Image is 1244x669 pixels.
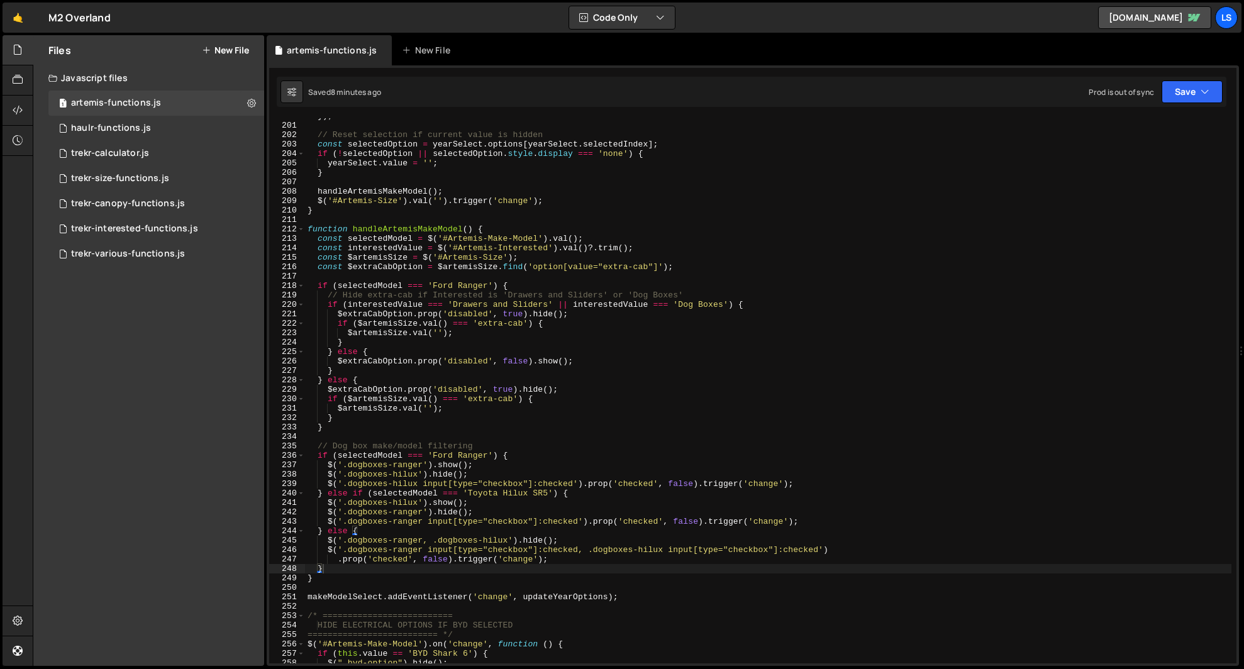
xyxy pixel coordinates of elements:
[269,564,305,573] div: 248
[269,413,305,423] div: 232
[1162,80,1223,103] button: Save
[1098,6,1211,29] a: [DOMAIN_NAME]
[1215,6,1238,29] a: LS
[269,630,305,639] div: 255
[269,366,305,375] div: 227
[269,432,305,441] div: 234
[269,215,305,224] div: 211
[269,243,305,253] div: 214
[269,460,305,470] div: 237
[269,555,305,564] div: 247
[269,611,305,621] div: 253
[202,45,249,55] button: New File
[269,658,305,668] div: 258
[269,253,305,262] div: 215
[269,602,305,611] div: 252
[269,639,305,649] div: 256
[269,375,305,385] div: 228
[269,309,305,319] div: 221
[269,300,305,309] div: 220
[1089,87,1154,97] div: Prod is out of sync
[71,97,161,109] div: artemis-functions.js
[3,3,33,33] a: 🤙
[308,87,381,97] div: Saved
[269,526,305,536] div: 244
[269,158,305,168] div: 205
[269,545,305,555] div: 246
[331,87,381,97] div: 8 minutes ago
[269,649,305,658] div: 257
[569,6,675,29] button: Code Only
[269,583,305,592] div: 250
[269,319,305,328] div: 222
[269,206,305,215] div: 210
[269,592,305,602] div: 251
[71,123,151,134] div: haulr-functions.js
[269,441,305,451] div: 235
[71,198,185,209] div: trekr-canopy-functions.js
[269,489,305,498] div: 240
[48,191,264,216] div: 11669/47072.js
[269,290,305,300] div: 219
[269,357,305,366] div: 226
[269,281,305,290] div: 218
[48,116,264,141] div: 11669/40542.js
[269,404,305,413] div: 231
[269,385,305,394] div: 229
[287,44,377,57] div: artemis-functions.js
[48,141,264,166] div: 11669/27653.js
[269,168,305,177] div: 206
[48,43,71,57] h2: Files
[402,44,455,57] div: New File
[48,216,264,241] div: 11669/42694.js
[269,621,305,630] div: 254
[71,223,198,235] div: trekr-interested-functions.js
[269,347,305,357] div: 225
[33,65,264,91] div: Javascript files
[269,479,305,489] div: 239
[269,121,305,130] div: 201
[269,536,305,545] div: 245
[48,91,264,116] div: 11669/42207.js
[48,10,111,25] div: M2 Overland
[269,272,305,281] div: 217
[48,241,264,267] div: 11669/37341.js
[269,451,305,460] div: 236
[269,507,305,517] div: 242
[269,498,305,507] div: 241
[269,470,305,479] div: 238
[269,130,305,140] div: 202
[269,573,305,583] div: 249
[269,394,305,404] div: 230
[269,140,305,149] div: 203
[59,99,67,109] span: 1
[71,148,149,159] div: trekr-calculator.js
[48,166,264,191] div: 11669/47070.js
[269,338,305,347] div: 224
[269,196,305,206] div: 209
[269,149,305,158] div: 204
[71,248,185,260] div: trekr-various-functions.js
[269,423,305,432] div: 233
[269,187,305,196] div: 208
[269,234,305,243] div: 213
[269,517,305,526] div: 243
[269,328,305,338] div: 223
[71,173,169,184] div: trekr-size-functions.js
[269,177,305,187] div: 207
[269,262,305,272] div: 216
[269,224,305,234] div: 212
